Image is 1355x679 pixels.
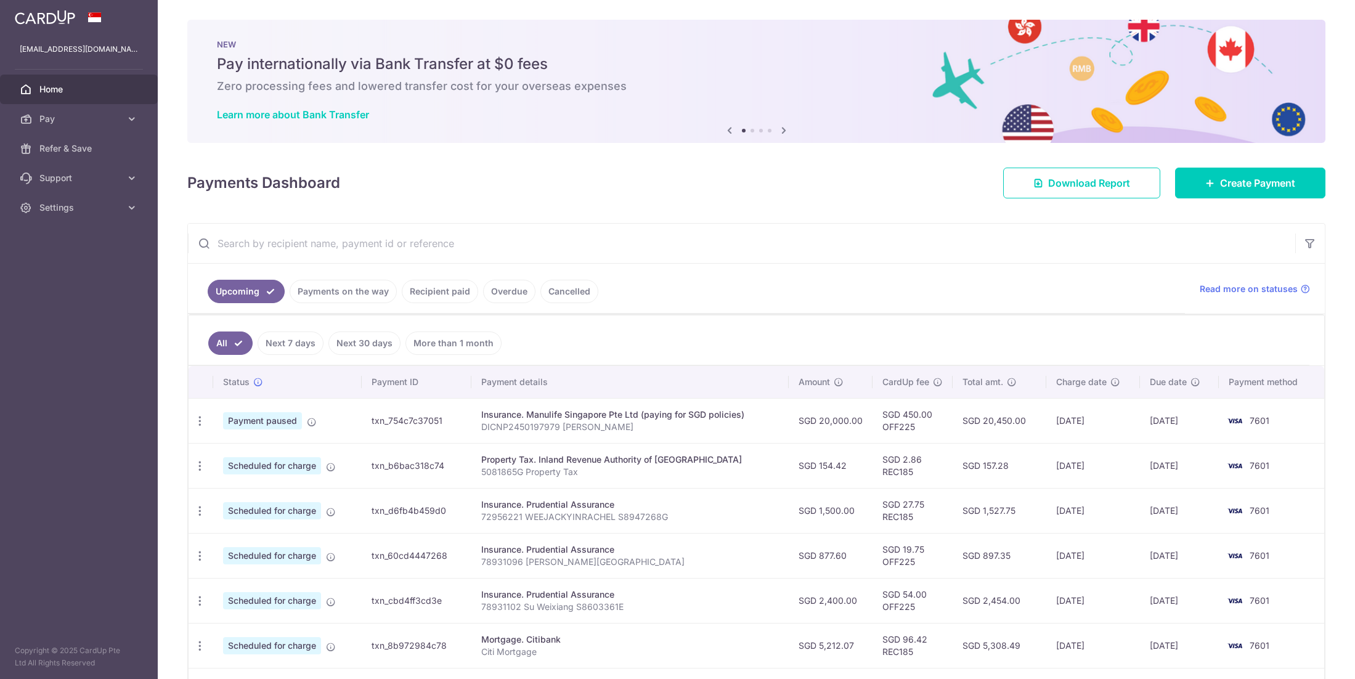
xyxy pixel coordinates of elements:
p: NEW [217,39,1296,49]
td: txn_b6bac318c74 [362,443,471,488]
td: [DATE] [1140,578,1219,623]
span: 7601 [1250,505,1269,516]
img: Bank Card [1223,458,1247,473]
span: Read more on statuses [1200,283,1298,295]
a: Payments on the way [290,280,397,303]
span: Scheduled for charge [223,502,321,519]
p: 5081865G Property Tax [481,466,779,478]
td: SGD 5,212.07 [789,623,873,668]
p: Citi Mortgage [481,646,779,658]
span: 7601 [1250,640,1269,651]
td: SGD 157.28 [953,443,1046,488]
td: [DATE] [1046,443,1141,488]
th: Payment method [1219,366,1324,398]
span: Scheduled for charge [223,637,321,654]
td: [DATE] [1140,398,1219,443]
span: Due date [1150,376,1187,388]
td: SGD 154.42 [789,443,873,488]
td: SGD 2.86 REC185 [873,443,953,488]
a: Create Payment [1175,168,1325,198]
span: 7601 [1250,595,1269,606]
td: SGD 877.60 [789,533,873,578]
td: [DATE] [1140,443,1219,488]
td: SGD 1,500.00 [789,488,873,533]
span: Pay [39,113,121,125]
span: Support [39,172,121,184]
td: SGD 19.75 OFF225 [873,533,953,578]
a: More than 1 month [405,331,502,355]
td: [DATE] [1140,488,1219,533]
span: 7601 [1250,550,1269,561]
td: SGD 897.35 [953,533,1046,578]
p: 78931096 [PERSON_NAME][GEOGRAPHIC_DATA] [481,556,779,568]
td: [DATE] [1046,398,1141,443]
p: 78931102 Su Weixiang S8603361E [481,601,779,613]
span: CardUp fee [882,376,929,388]
a: Upcoming [208,280,285,303]
span: Scheduled for charge [223,457,321,474]
img: Bank Card [1223,638,1247,653]
span: Settings [39,201,121,214]
img: Bank Card [1223,503,1247,518]
a: All [208,331,253,355]
input: Search by recipient name, payment id or reference [188,224,1295,263]
img: Bank Card [1223,413,1247,428]
td: SGD 54.00 OFF225 [873,578,953,623]
span: Scheduled for charge [223,592,321,609]
a: Learn more about Bank Transfer [217,108,369,121]
td: [DATE] [1046,533,1141,578]
td: SGD 2,454.00 [953,578,1046,623]
span: 7601 [1250,415,1269,426]
span: Refer & Save [39,142,121,155]
div: Insurance. Manulife Singapore Pte Ltd (paying for SGD policies) [481,409,779,421]
img: Bank Card [1223,593,1247,608]
td: [DATE] [1140,533,1219,578]
td: SGD 20,450.00 [953,398,1046,443]
img: Bank transfer banner [187,20,1325,143]
th: Payment details [471,366,789,398]
span: Charge date [1056,376,1107,388]
p: [EMAIL_ADDRESS][DOMAIN_NAME] [20,43,138,55]
td: txn_8b972984c78 [362,623,471,668]
a: Download Report [1003,168,1160,198]
a: Cancelled [540,280,598,303]
td: txn_60cd4447268 [362,533,471,578]
td: SGD 96.42 REC185 [873,623,953,668]
img: Bank Card [1223,548,1247,563]
td: SGD 450.00 OFF225 [873,398,953,443]
td: [DATE] [1046,578,1141,623]
td: SGD 5,308.49 [953,623,1046,668]
td: SGD 20,000.00 [789,398,873,443]
a: Recipient paid [402,280,478,303]
span: Download Report [1048,176,1130,190]
td: SGD 27.75 REC185 [873,488,953,533]
div: Mortgage. Citibank [481,633,779,646]
span: Status [223,376,250,388]
div: Insurance. Prudential Assurance [481,543,779,556]
p: DICNP2450197979 [PERSON_NAME] [481,421,779,433]
td: txn_754c7c37051 [362,398,471,443]
td: [DATE] [1046,488,1141,533]
div: Property Tax. Inland Revenue Authority of [GEOGRAPHIC_DATA] [481,453,779,466]
h4: Payments Dashboard [187,172,340,194]
td: SGD 1,527.75 [953,488,1046,533]
a: Read more on statuses [1200,283,1310,295]
h5: Pay internationally via Bank Transfer at $0 fees [217,54,1296,74]
h6: Zero processing fees and lowered transfer cost for your overseas expenses [217,79,1296,94]
a: Next 7 days [258,331,323,355]
span: Scheduled for charge [223,547,321,564]
span: 7601 [1250,460,1269,471]
th: Payment ID [362,366,471,398]
td: txn_cbd4ff3cd3e [362,578,471,623]
td: txn_d6fb4b459d0 [362,488,471,533]
p: 72956221 WEEJACKYINRACHEL S8947268G [481,511,779,523]
span: Payment paused [223,412,302,429]
td: [DATE] [1140,623,1219,668]
a: Overdue [483,280,535,303]
span: Total amt. [962,376,1003,388]
td: SGD 2,400.00 [789,578,873,623]
img: CardUp [15,10,75,25]
td: [DATE] [1046,623,1141,668]
span: Home [39,83,121,96]
span: Amount [799,376,830,388]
